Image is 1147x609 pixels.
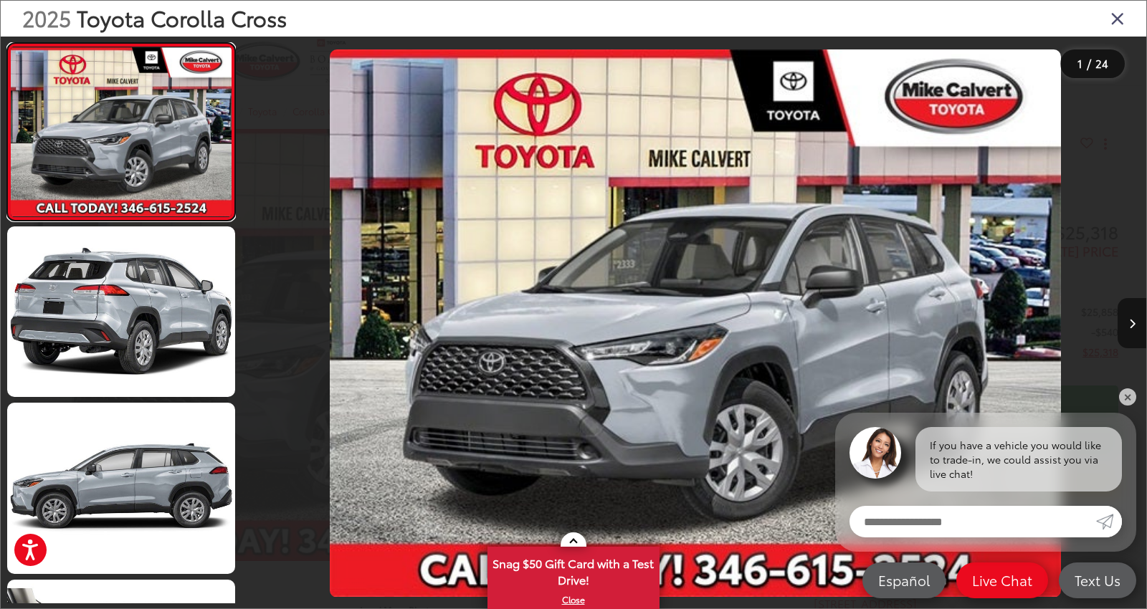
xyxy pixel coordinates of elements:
[1096,506,1122,537] a: Submit
[489,548,658,592] span: Snag $50 Gift Card with a Test Drive!
[5,225,237,399] img: 2025 Toyota Corolla Cross L
[330,49,1061,598] img: 2025 Toyota Corolla Cross L
[22,2,71,33] span: 2025
[77,2,287,33] span: Toyota Corolla Cross
[956,562,1048,598] a: Live Chat
[965,571,1039,589] span: Live Chat
[1067,571,1128,589] span: Text Us
[5,401,237,575] img: 2025 Toyota Corolla Cross L
[849,506,1096,537] input: Enter your message
[915,427,1122,491] div: If you have a vehicle you would like to trade-in, we could assist you via live chat!
[1095,55,1108,71] span: 24
[1077,55,1082,71] span: 1
[871,571,937,589] span: Español
[1110,9,1125,27] i: Close gallery
[849,427,901,479] img: Agent profile photo
[244,49,1146,598] div: 2025 Toyota Corolla Cross L 0
[1118,298,1146,348] button: Next image
[862,562,946,598] a: Español
[1059,562,1136,598] a: Text Us
[1085,59,1093,69] span: /
[9,47,234,216] img: 2025 Toyota Corolla Cross L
